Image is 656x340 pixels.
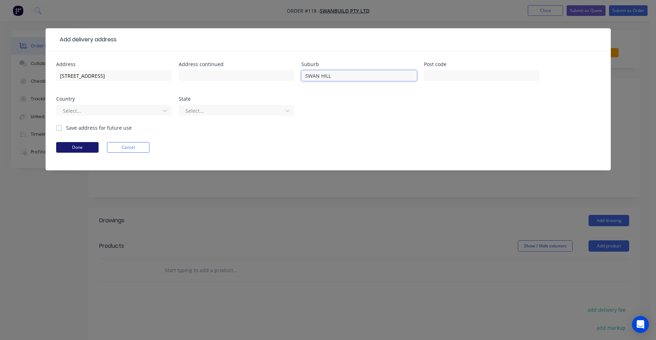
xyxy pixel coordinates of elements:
div: State [179,96,294,101]
div: Country [56,96,172,101]
div: Post code [424,62,539,67]
div: Add delivery address [56,35,117,44]
div: Open Intercom Messenger [632,316,649,333]
button: Cancel [107,142,149,153]
div: Suburb [301,62,417,67]
div: Address continued [179,62,294,67]
button: Done [56,142,99,153]
label: Save address for future use [66,124,132,131]
div: Address [56,62,172,67]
